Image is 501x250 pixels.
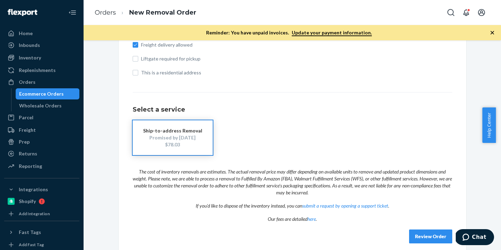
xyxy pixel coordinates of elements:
[65,6,79,19] button: Close Navigation
[4,52,79,63] a: Inventory
[8,9,37,16] img: Flexport logo
[141,69,282,76] span: This is a residential address
[4,210,79,218] a: Add Integration
[4,227,79,238] button: Fast Tags
[19,127,36,134] div: Freight
[4,76,79,88] a: Orders
[19,186,48,193] div: Integrations
[4,65,79,76] a: Replenishments
[456,229,494,247] iframe: Opens a widget where you can chat to one of our agents
[409,229,452,243] button: Review Order
[16,100,80,111] a: Wholesale Orders
[133,56,138,62] input: Liftgate required for pickup
[19,54,41,61] div: Inventory
[4,112,79,123] a: Parcel
[19,198,36,205] div: Shopify
[302,203,388,209] a: submit a request by opening a support ticket
[4,124,79,136] a: Freight
[133,70,138,75] input: This is a residential address
[133,162,452,196] p: The cost of inventory removals are estimates. The actual removal price may differ depending on av...
[19,242,44,248] div: Add Fast Tag
[133,209,452,223] p: Our fees are detailed .
[133,42,138,48] input: Freight delivery allowed
[19,211,50,217] div: Add Integration
[4,161,79,172] a: Reporting
[19,102,62,109] div: Wholesale Orders
[143,141,202,148] div: $78.03
[19,138,30,145] div: Prep
[19,114,33,121] div: Parcel
[4,241,79,249] a: Add Fast Tag
[19,30,33,37] div: Home
[19,42,40,49] div: Inbounds
[475,6,488,19] button: Open account menu
[141,41,282,48] span: Freight delivery allowed
[4,28,79,39] a: Home
[444,6,458,19] button: Open Search Box
[89,2,202,23] ol: breadcrumbs
[4,196,79,207] a: Shopify
[4,136,79,147] a: Prep
[4,184,79,195] button: Integrations
[143,127,202,134] div: Ship-to-address Removal
[19,163,42,170] div: Reporting
[307,216,316,222] a: here
[459,6,473,19] button: Open notifications
[133,120,213,155] button: Ship-to-address RemovalPromised by [DATE]$78.03
[141,55,282,62] span: Liftgate required for pickup
[19,90,64,97] div: Ecommerce Orders
[133,196,452,209] p: If you'd like to dispose of the inventory instead, you can .
[133,106,452,113] h1: Select a service
[292,30,372,36] a: Update your payment information.
[95,9,116,16] a: Orders
[16,88,80,99] a: Ecommerce Orders
[4,148,79,159] a: Returns
[129,9,196,16] a: New Removal Order
[143,134,202,141] div: Promised by [DATE]
[19,150,37,157] div: Returns
[19,229,41,236] div: Fast Tags
[206,29,372,36] p: Reminder: You have unpaid invoices.
[4,40,79,51] a: Inbounds
[19,79,36,86] div: Orders
[19,67,56,74] div: Replenishments
[482,107,496,143] button: Help Center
